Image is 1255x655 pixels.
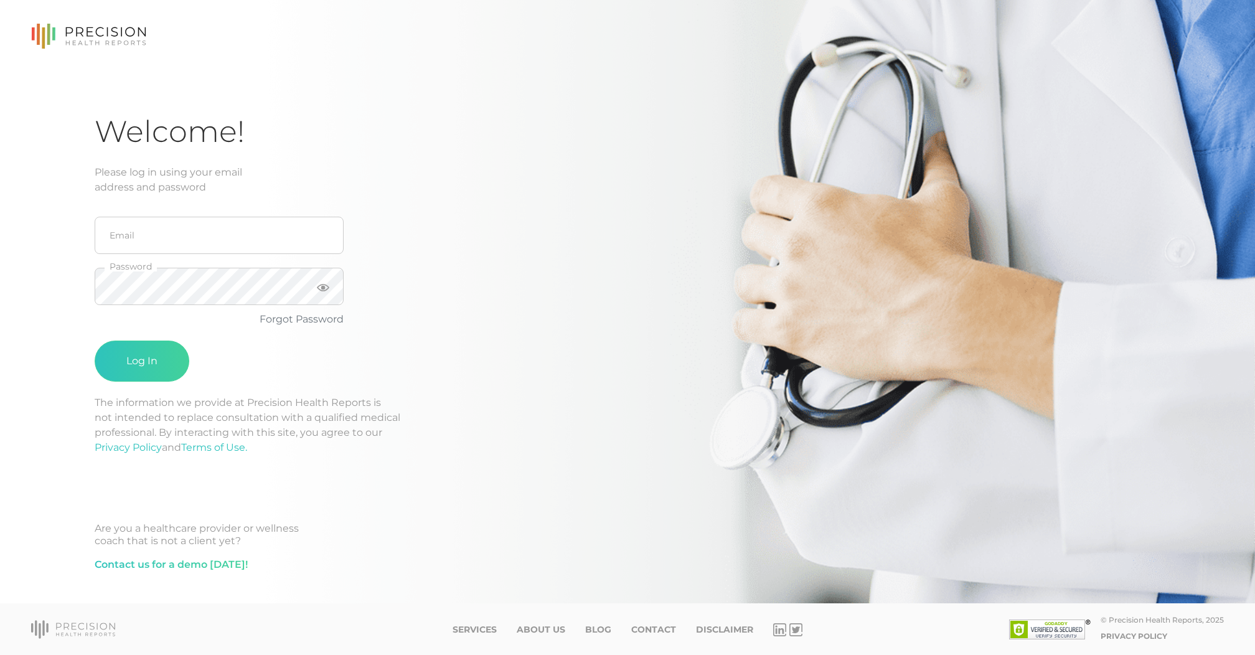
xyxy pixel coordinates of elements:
input: Email [95,217,344,254]
a: Contact [631,624,676,635]
a: About Us [517,624,565,635]
button: Log In [95,341,189,382]
img: SSL site seal - click to verify [1009,620,1091,639]
a: Terms of Use. [181,441,247,453]
a: Contact us for a demo [DATE]! [95,557,248,572]
a: Blog [585,624,611,635]
a: Privacy Policy [1101,631,1167,641]
div: Are you a healthcare provider or wellness coach that is not a client yet? [95,522,1160,547]
a: Forgot Password [260,313,344,325]
div: © Precision Health Reports, 2025 [1101,615,1224,624]
a: Services [453,624,497,635]
h1: Welcome! [95,113,1160,150]
a: Disclaimer [696,624,753,635]
p: The information we provide at Precision Health Reports is not intended to replace consultation wi... [95,395,1160,455]
div: Please log in using your email address and password [95,165,1160,195]
a: Privacy Policy [95,441,162,453]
